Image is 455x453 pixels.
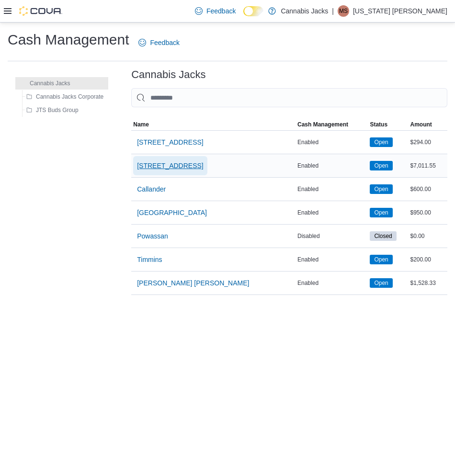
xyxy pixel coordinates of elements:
span: Feedback [206,6,236,16]
a: Feedback [191,1,239,21]
span: Callander [137,184,166,194]
span: [GEOGRAPHIC_DATA] [137,208,207,217]
button: Status [368,119,408,130]
button: Name [131,119,296,130]
span: Dark Mode [243,16,244,17]
span: Cannabis Jacks Corporate [36,93,103,101]
span: Open [374,161,388,170]
span: Closed [370,231,396,241]
h3: Cannabis Jacks [131,69,205,80]
div: $600.00 [408,183,447,195]
span: [STREET_ADDRESS] [137,161,203,170]
button: JTS Buds Group [23,104,82,116]
span: Name [133,121,149,128]
span: Open [374,208,388,217]
span: [STREET_ADDRESS] [137,137,203,147]
button: Cannabis Jacks Corporate [23,91,107,102]
div: Enabled [296,254,368,265]
span: [PERSON_NAME] [PERSON_NAME] [137,278,249,288]
span: Open [370,255,392,264]
div: $1,528.33 [408,277,447,289]
span: Open [370,208,392,217]
span: Status [370,121,387,128]
span: Cash Management [297,121,348,128]
img: Cova [19,6,62,16]
div: $200.00 [408,254,447,265]
span: Feedback [150,38,179,47]
span: MS [339,5,348,17]
span: Closed [374,232,392,240]
span: Open [374,138,388,147]
span: Open [370,184,392,194]
button: Callander [133,180,170,199]
a: Feedback [135,33,183,52]
span: Open [370,137,392,147]
span: JTS Buds Group [36,106,79,114]
span: Powassan [137,231,168,241]
h1: Cash Management [8,30,129,49]
button: Timmins [133,250,166,269]
span: Amount [410,121,432,128]
input: This is a search bar. As you type, the results lower in the page will automatically filter. [131,88,447,107]
button: [STREET_ADDRESS] [133,156,207,175]
div: Montana Sebastiano [338,5,349,17]
div: $294.00 [408,136,447,148]
div: Disabled [296,230,368,242]
button: Amount [408,119,447,130]
p: [US_STATE] [PERSON_NAME] [353,5,447,17]
span: Timmins [137,255,162,264]
button: [PERSON_NAME] [PERSON_NAME] [133,273,253,293]
input: Dark Mode [243,6,263,16]
span: Open [374,255,388,264]
button: [STREET_ADDRESS] [133,133,207,152]
p: | [332,5,334,17]
button: Powassan [133,226,172,246]
p: Cannabis Jacks [281,5,328,17]
div: Enabled [296,207,368,218]
div: $0.00 [408,230,447,242]
button: Cash Management [296,119,368,130]
div: $950.00 [408,207,447,218]
span: Open [374,279,388,287]
div: Enabled [296,183,368,195]
span: Open [374,185,388,193]
div: Enabled [296,136,368,148]
span: Open [370,161,392,170]
div: Enabled [296,160,368,171]
div: Enabled [296,277,368,289]
span: Open [370,278,392,288]
div: $7,011.55 [408,160,447,171]
button: [GEOGRAPHIC_DATA] [133,203,211,222]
